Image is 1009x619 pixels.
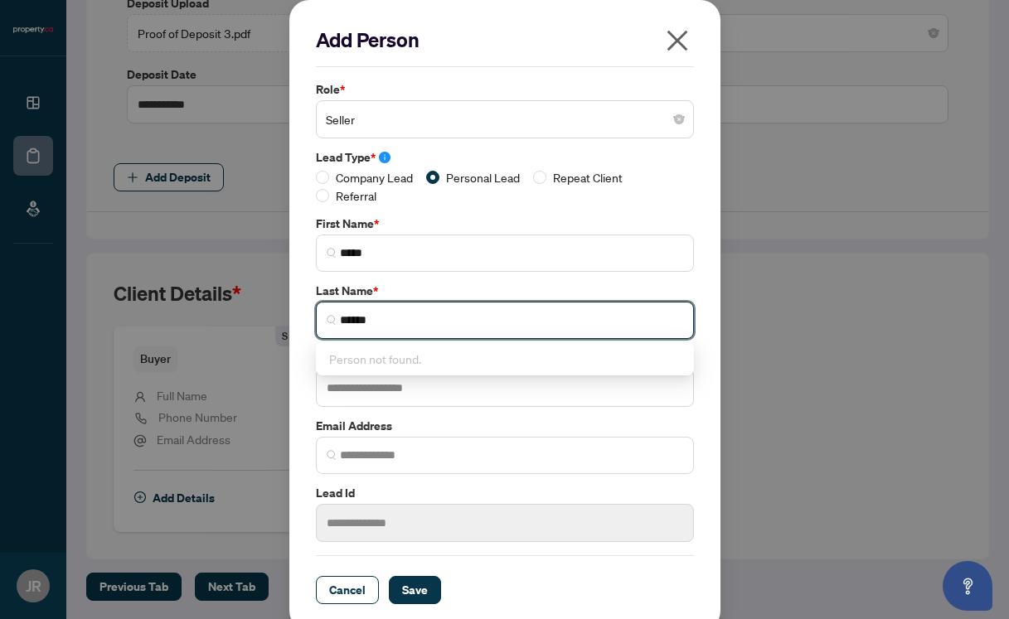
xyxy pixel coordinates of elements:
[329,351,421,366] span: Person not found.
[389,576,441,604] button: Save
[674,114,684,124] span: close-circle
[316,148,694,167] label: Lead Type
[327,248,337,258] img: search_icon
[316,576,379,604] button: Cancel
[327,450,337,460] img: search_icon
[664,27,691,54] span: close
[326,104,684,135] span: Seller
[329,168,420,186] span: Company Lead
[316,484,694,502] label: Lead Id
[327,315,337,325] img: search_icon
[316,27,694,53] h2: Add Person
[329,577,366,603] span: Cancel
[316,417,694,435] label: Email Address
[943,561,992,611] button: Open asap
[329,186,383,205] span: Referral
[316,282,694,300] label: Last Name
[379,152,391,163] span: info-circle
[439,168,526,186] span: Personal Lead
[402,577,428,603] span: Save
[546,168,629,186] span: Repeat Client
[316,80,694,99] label: Role
[316,215,694,233] label: First Name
